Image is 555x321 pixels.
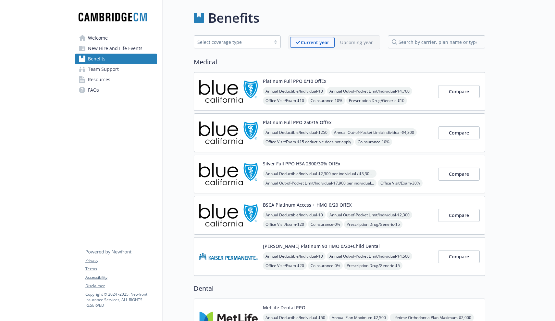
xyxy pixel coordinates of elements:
[378,179,423,187] span: Office Visit/Exam - 30%
[88,43,142,54] span: New Hire and Life Events
[388,35,485,48] input: search by carrier, plan name or type
[344,220,402,228] span: Prescription Drug/Generic - $5
[355,138,392,146] span: Coinsurance - 10%
[449,171,469,177] span: Compare
[344,262,402,270] span: Prescription Drug/Generic - $5
[331,128,417,136] span: Annual Out-of-Pocket Limit/Individual - $4,300
[308,96,345,105] span: Coinsurance - 10%
[438,126,480,139] button: Compare
[194,57,485,67] h2: Medical
[263,78,327,84] button: Platinum Full PPO 0/10 OffEx
[263,128,330,136] span: Annual Deductible/Individual - $250
[263,179,376,187] span: Annual Out-of-Pocket Limit/Individual - $7,900 per individual / $7,900 per family member
[438,168,480,181] button: Compare
[301,39,329,46] p: Current year
[199,243,258,270] img: Kaiser Permanente Insurance Company carrier logo
[438,250,480,263] button: Compare
[75,74,157,85] a: Resources
[263,243,380,250] button: [PERSON_NAME] Platinum 90 HMO 0/20+Child Dental
[199,119,258,147] img: Blue Shield of California carrier logo
[263,252,326,260] span: Annual Deductible/Individual - $0
[449,130,469,136] span: Compare
[263,201,351,208] button: BSCA Platinum Access + HMO 0/20 OffEX
[327,211,412,219] span: Annual Out-of-Pocket Limit/Individual - $2,300
[308,220,343,228] span: Coinsurance - 0%
[75,33,157,43] a: Welcome
[194,284,485,293] h2: Dental
[346,96,407,105] span: Prescription Drug/Generic - $10
[85,266,157,272] a: Terms
[327,252,412,260] span: Annual Out-of-Pocket Limit/Individual - $4,500
[263,262,307,270] span: Office Visit/Exam - $20
[197,39,267,45] div: Select coverage type
[263,211,326,219] span: Annual Deductible/Individual - $0
[263,119,332,126] button: Platinum Full PPO 250/15 OffEx
[263,170,376,178] span: Annual Deductible/Individual - $2,300 per individual / $3,300 per family member
[75,85,157,95] a: FAQs
[438,209,480,222] button: Compare
[199,201,258,229] img: Blue Shield of California carrier logo
[199,160,258,188] img: Blue Shield of California carrier logo
[199,78,258,105] img: Blue Shield of California carrier logo
[263,220,307,228] span: Office Visit/Exam - $20
[449,253,469,260] span: Compare
[449,212,469,218] span: Compare
[85,258,157,263] a: Privacy
[438,85,480,98] button: Compare
[88,64,119,74] span: Team Support
[449,88,469,95] span: Compare
[88,54,105,64] span: Benefits
[263,96,307,105] span: Office Visit/Exam - $10
[308,262,343,270] span: Coinsurance - 0%
[263,138,354,146] span: Office Visit/Exam - $15 deductible does not apply
[88,85,99,95] span: FAQs
[263,160,340,167] button: Silver Full PPO HSA 2300/30% OffEx
[85,275,157,280] a: Accessibility
[263,87,326,95] span: Annual Deductible/Individual - $0
[75,64,157,74] a: Team Support
[327,87,412,95] span: Annual Out-of-Pocket Limit/Individual - $4,700
[88,74,110,85] span: Resources
[340,39,373,46] p: Upcoming year
[88,33,108,43] span: Welcome
[75,43,157,54] a: New Hire and Life Events
[208,8,259,28] h1: Benefits
[75,54,157,64] a: Benefits
[85,291,157,308] p: Copyright © 2024 - 2025 , Newfront Insurance Services, ALL RIGHTS RESERVED
[263,304,305,311] button: MetLife Dental PPO
[85,283,157,289] a: Disclaimer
